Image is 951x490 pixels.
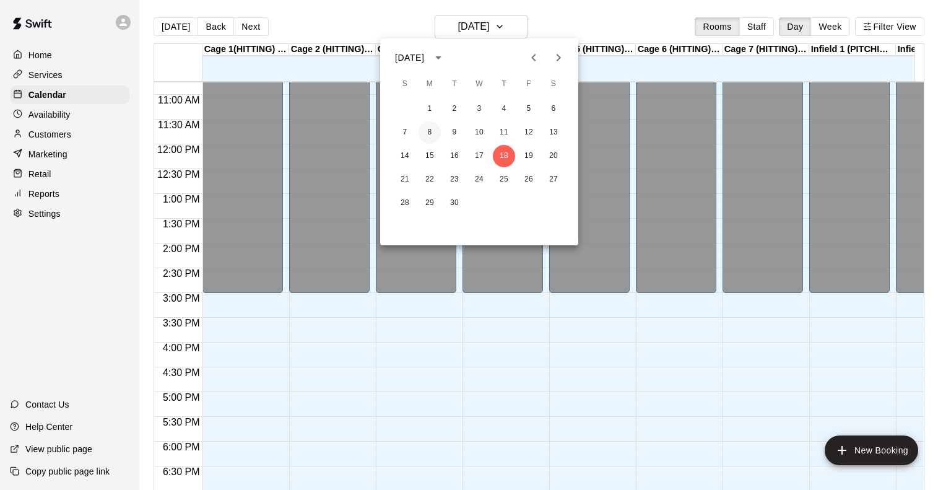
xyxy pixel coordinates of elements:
button: 20 [542,145,565,167]
button: 13 [542,121,565,144]
button: 2 [443,98,466,120]
button: Previous month [521,45,546,70]
button: Next month [546,45,571,70]
button: 24 [468,168,490,191]
button: 21 [394,168,416,191]
span: Friday [518,72,540,97]
button: 6 [542,98,565,120]
button: calendar view is open, switch to year view [428,47,449,68]
button: 5 [518,98,540,120]
div: [DATE] [395,51,424,64]
button: 25 [493,168,515,191]
button: 8 [419,121,441,144]
button: 30 [443,192,466,214]
button: 19 [518,145,540,167]
button: 3 [468,98,490,120]
button: 29 [419,192,441,214]
button: 18 [493,145,515,167]
button: 7 [394,121,416,144]
button: 10 [468,121,490,144]
button: 26 [518,168,540,191]
button: 12 [518,121,540,144]
button: 4 [493,98,515,120]
button: 14 [394,145,416,167]
span: Thursday [493,72,515,97]
button: 23 [443,168,466,191]
button: 11 [493,121,515,144]
span: Tuesday [443,72,466,97]
button: 1 [419,98,441,120]
span: Wednesday [468,72,490,97]
span: Saturday [542,72,565,97]
button: 27 [542,168,565,191]
button: 15 [419,145,441,167]
button: 9 [443,121,466,144]
button: 22 [419,168,441,191]
button: 17 [468,145,490,167]
span: Sunday [394,72,416,97]
button: 16 [443,145,466,167]
span: Monday [419,72,441,97]
button: 28 [394,192,416,214]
